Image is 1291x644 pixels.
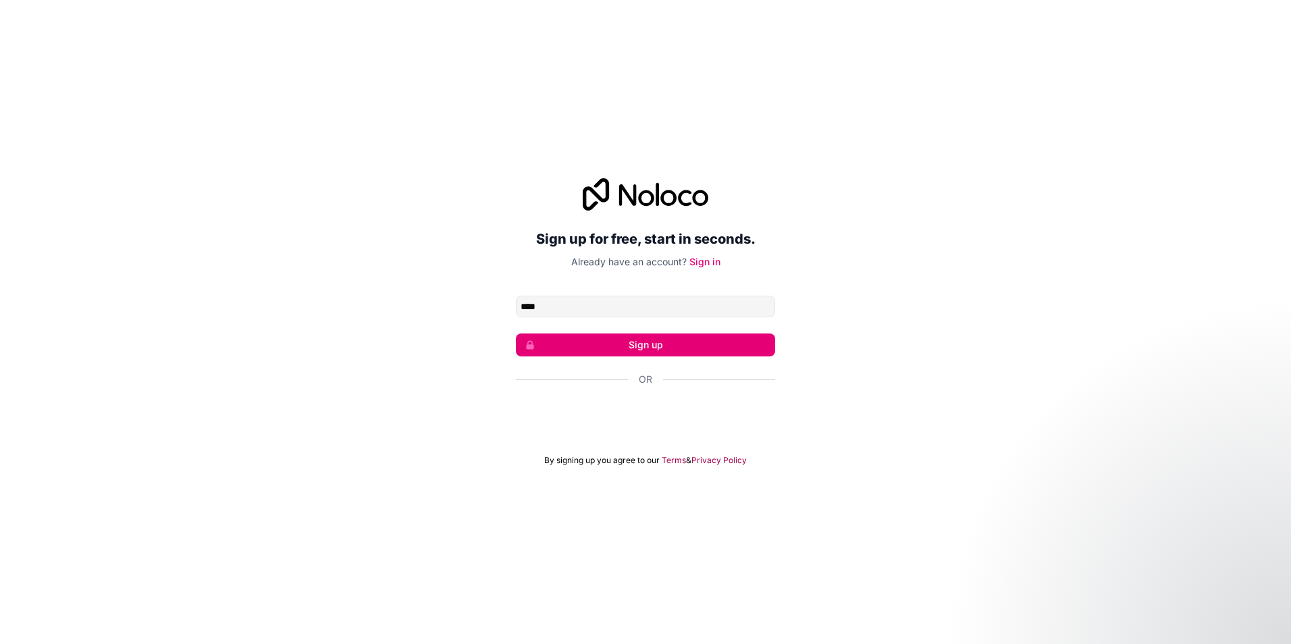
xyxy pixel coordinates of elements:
[689,256,720,267] a: Sign in
[691,455,747,466] a: Privacy Policy
[686,455,691,466] span: &
[571,256,687,267] span: Already have an account?
[516,333,775,356] button: Sign up
[662,455,686,466] a: Terms
[509,401,782,431] iframe: Botón Iniciar sesión con Google
[516,227,775,251] h2: Sign up for free, start in seconds.
[639,373,652,386] span: Or
[1021,543,1291,637] iframe: Intercom notifications message
[516,296,775,317] input: Email address
[544,455,660,466] span: By signing up you agree to our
